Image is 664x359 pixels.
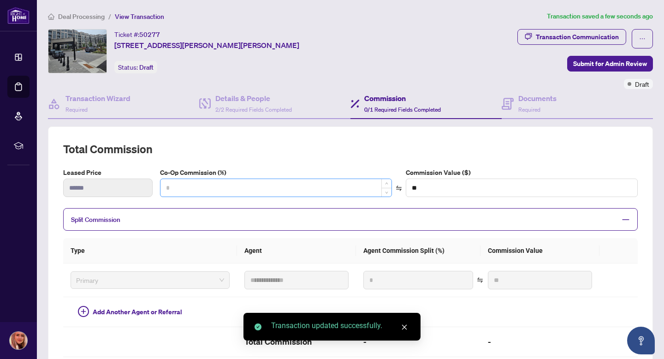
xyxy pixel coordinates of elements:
[65,93,130,104] h4: Transaction Wizard
[396,185,402,191] span: swap
[237,238,356,263] th: Agent
[536,30,619,44] div: Transaction Communication
[114,29,160,40] div: Ticket #:
[399,322,409,332] a: Close
[71,215,120,224] span: Split Commission
[139,63,154,72] span: Draft
[477,277,483,283] span: swap
[401,324,408,330] span: close
[48,13,54,20] span: home
[63,208,638,231] div: Split Commission
[488,335,592,349] h2: -
[518,106,540,113] span: Required
[573,56,647,71] span: Submit for Admin Review
[108,11,111,22] li: /
[7,7,30,24] img: logo
[63,168,153,178] label: Leased Price
[381,179,391,188] span: Increase Value
[385,191,388,194] span: down
[255,323,261,330] span: check-circle
[139,30,160,39] span: 50277
[567,56,653,72] button: Submit for Admin Review
[115,12,164,21] span: View Transaction
[639,36,646,42] span: ellipsis
[114,61,157,73] div: Status:
[63,142,638,156] h2: Total Commission
[63,238,237,263] th: Type
[364,93,441,104] h4: Commission
[627,327,655,354] button: Open asap
[381,188,391,197] span: Decrease Value
[517,29,626,45] button: Transaction Communication
[622,215,630,224] span: minus
[160,168,392,178] label: Co-Op Commission (%)
[215,93,292,104] h4: Details & People
[71,305,190,319] button: Add Another Agent or Referral
[385,182,388,185] span: up
[10,332,27,349] img: Profile Icon
[635,79,649,89] span: Draft
[48,30,107,73] img: IMG-N12288470_1.jpg
[518,93,557,104] h4: Documents
[480,238,599,263] th: Commission Value
[58,12,105,21] span: Deal Processing
[215,106,292,113] span: 2/2 Required Fields Completed
[114,40,299,51] span: [STREET_ADDRESS][PERSON_NAME][PERSON_NAME]
[78,306,89,317] span: plus-circle
[93,307,182,317] span: Add Another Agent or Referral
[76,273,224,287] span: Primary
[406,168,638,178] label: Commission Value ($)
[356,238,481,263] th: Agent Commission Split (%)
[364,106,441,113] span: 0/1 Required Fields Completed
[65,106,88,113] span: Required
[547,11,653,22] article: Transaction saved a few seconds ago
[271,320,409,331] div: Transaction updated successfully.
